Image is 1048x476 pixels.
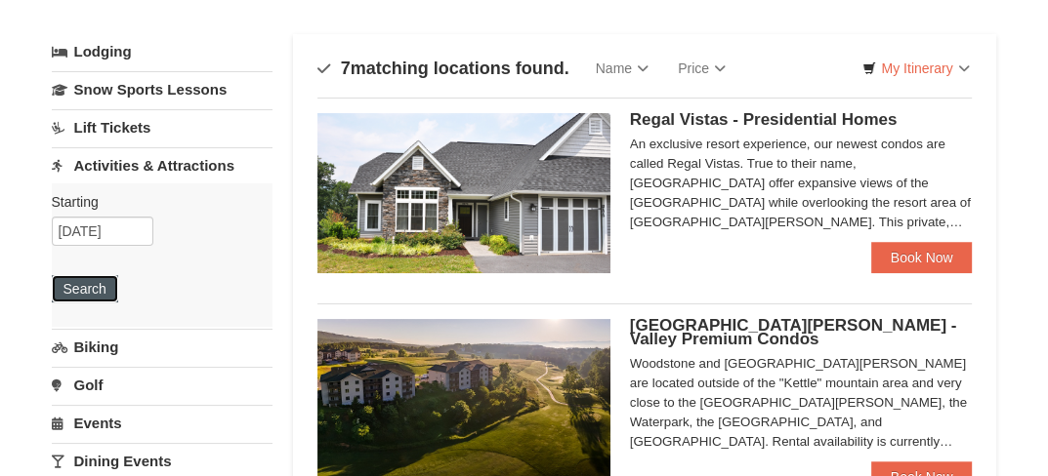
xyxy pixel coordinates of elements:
a: Activities & Attractions [52,147,273,183]
span: Regal Vistas - Presidential Homes [630,110,898,129]
a: Price [663,49,740,88]
h4: matching locations found. [317,59,569,78]
a: Events [52,405,273,441]
div: An exclusive resort experience, our newest condos are called Regal Vistas. True to their name, [G... [630,135,973,232]
a: Book Now [871,242,973,273]
a: Snow Sports Lessons [52,71,273,107]
a: Lodging [52,34,273,69]
a: Golf [52,367,273,403]
a: My Itinerary [850,54,982,83]
div: Woodstone and [GEOGRAPHIC_DATA][PERSON_NAME] are located outside of the "Kettle" mountain area an... [630,354,973,452]
a: Lift Tickets [52,109,273,145]
a: Name [581,49,663,88]
img: 19218991-1-902409a9.jpg [317,113,610,273]
button: Search [52,275,118,302]
a: Biking [52,329,273,365]
label: Starting [52,192,259,212]
span: [GEOGRAPHIC_DATA][PERSON_NAME] - Valley Premium Condos [630,316,957,348]
span: 7 [341,59,351,78]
